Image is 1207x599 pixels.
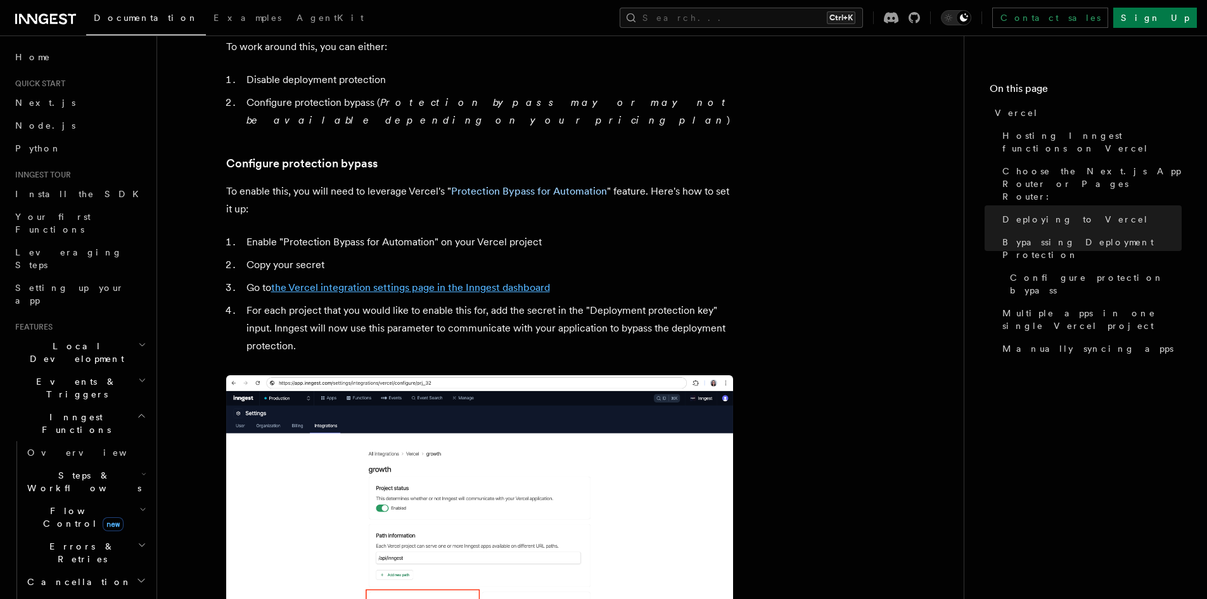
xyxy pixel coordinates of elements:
span: Home [15,51,51,63]
span: Next.js [15,98,75,108]
a: Home [10,46,149,68]
button: Inngest Functions [10,406,149,441]
button: Errors & Retries [22,535,149,570]
a: Choose the Next.js App Router or Pages Router: [997,160,1182,208]
span: Setting up your app [15,283,124,306]
span: Vercel [995,106,1038,119]
h4: On this page [990,81,1182,101]
li: For each project that you would like to enable this for, add the secret in the "Deployment protec... [243,302,733,355]
button: Cancellation [22,570,149,593]
a: Protection Bypass for Automation [451,185,607,197]
a: Configure protection bypass [226,155,378,172]
a: Hosting Inngest functions on Vercel [997,124,1182,160]
span: new [103,517,124,531]
a: Bypassing Deployment Protection [997,231,1182,266]
a: Install the SDK [10,183,149,205]
span: Multiple apps in one single Vercel project [1002,307,1182,332]
a: Configure protection bypass [1005,266,1182,302]
li: Go to [243,279,733,297]
span: Bypassing Deployment Protection [1002,236,1182,261]
span: Local Development [10,340,138,365]
a: Node.js [10,114,149,137]
li: Disable deployment protection [243,71,733,89]
a: Manually syncing apps [997,337,1182,360]
button: Toggle dark mode [941,10,971,25]
li: Enable "Protection Bypass for Automation" on your Vercel project [243,233,733,251]
span: Inngest tour [10,170,71,180]
a: Setting up your app [10,276,149,312]
a: Leveraging Steps [10,241,149,276]
a: Next.js [10,91,149,114]
button: Steps & Workflows [22,464,149,499]
span: Documentation [94,13,198,23]
span: Configure protection bypass [1010,271,1182,297]
span: Steps & Workflows [22,469,141,494]
span: Cancellation [22,576,132,588]
kbd: Ctrl+K [827,11,855,24]
span: Quick start [10,79,65,89]
span: Manually syncing apps [1002,342,1173,355]
a: the Vercel integration settings page in the Inngest dashboard [271,281,550,293]
li: Copy your secret [243,256,733,274]
a: Deploying to Vercel [997,208,1182,231]
span: Examples [214,13,281,23]
a: Your first Functions [10,205,149,241]
span: Events & Triggers [10,375,138,401]
span: Node.js [15,120,75,131]
button: Local Development [10,335,149,370]
span: Python [15,143,61,153]
span: AgentKit [297,13,364,23]
a: Documentation [86,4,206,35]
span: Leveraging Steps [15,247,122,270]
p: To work around this, you can either: [226,38,733,56]
a: AgentKit [289,4,371,34]
span: Deploying to Vercel [1002,213,1149,226]
span: Overview [27,448,158,458]
a: Contact sales [992,8,1108,28]
a: Examples [206,4,289,34]
span: Features [10,322,53,332]
em: Protection bypass may or may not be available depending on your pricing plan [246,96,731,126]
span: Flow Control [22,505,139,530]
button: Flow Controlnew [22,499,149,535]
span: Your first Functions [15,212,91,235]
a: Sign Up [1113,8,1197,28]
span: Inngest Functions [10,411,137,436]
button: Search...Ctrl+K [620,8,863,28]
span: Hosting Inngest functions on Vercel [1002,129,1182,155]
a: Vercel [990,101,1182,124]
li: Configure protection bypass ( ) [243,94,733,129]
span: Install the SDK [15,189,146,199]
a: Multiple apps in one single Vercel project [997,302,1182,337]
button: Events & Triggers [10,370,149,406]
a: Python [10,137,149,160]
span: Errors & Retries [22,540,137,565]
a: Overview [22,441,149,464]
span: Choose the Next.js App Router or Pages Router: [1002,165,1182,203]
p: To enable this, you will need to leverage Vercel's " " feature. Here's how to set it up: [226,183,733,218]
